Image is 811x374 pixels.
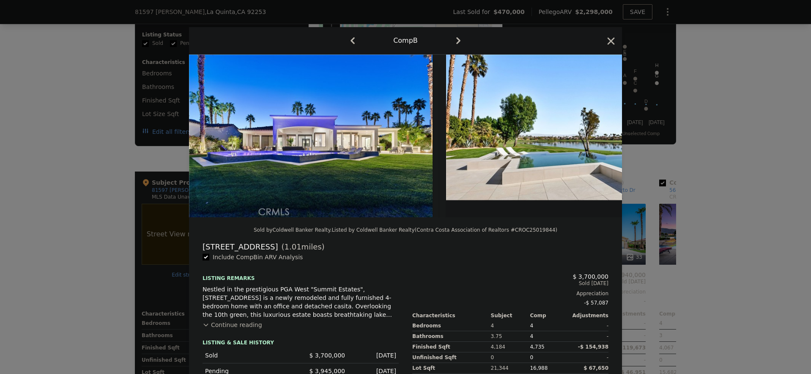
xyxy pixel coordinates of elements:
[412,363,491,374] div: Lot Sqft
[491,342,530,352] div: 4,184
[412,312,491,319] div: Characteristics
[530,312,569,319] div: Comp
[439,55,683,217] img: Property Img
[491,363,530,374] div: 21,344
[578,344,608,350] span: -$ 154,938
[573,273,608,280] span: $ 3,700,000
[584,365,608,371] span: $ 67,650
[530,323,533,329] span: 4
[569,352,608,363] div: -
[530,344,544,350] span: 4,735
[254,227,332,233] div: Sold by Coldwell Banker Realty .
[530,355,533,360] span: 0
[278,241,324,253] span: ( miles)
[209,254,306,260] span: Include Comp B in ARV Analysis
[412,352,491,363] div: Unfinished Sqft
[412,331,491,342] div: Bathrooms
[203,268,399,282] div: Listing remarks
[491,352,530,363] div: 0
[584,300,608,306] span: -$ 57,087
[203,339,399,348] div: LISTING & SALE HISTORY
[530,365,548,371] span: 16,988
[569,321,608,331] div: -
[491,312,530,319] div: Subject
[412,342,491,352] div: Finished Sqft
[203,285,399,319] div: Nestled in the prestigious PGA West "Summit Estates", [STREET_ADDRESS] is a newly remodeled and f...
[309,352,345,359] span: $ 3,700,000
[412,321,491,331] div: Bedrooms
[569,312,608,319] div: Adjustments
[189,55,433,217] img: Property Img
[412,280,608,287] span: Sold [DATE]
[412,290,608,297] div: Appreciation
[393,36,418,46] div: Comp B
[205,351,294,360] div: Sold
[203,321,262,329] button: Continue reading
[285,242,301,251] span: 1.01
[352,351,396,360] div: [DATE]
[203,241,278,253] div: [STREET_ADDRESS]
[530,331,569,342] div: 4
[569,331,608,342] div: -
[491,321,530,331] div: 4
[491,331,530,342] div: 3.75
[332,227,557,233] div: Listed by Coldwell Banker Realty (Contra Costa Association of Realtors #CROC25019844)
